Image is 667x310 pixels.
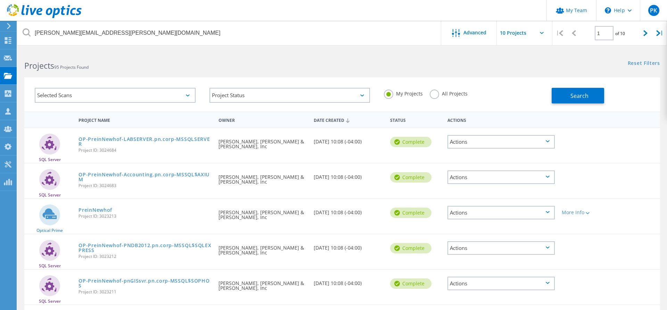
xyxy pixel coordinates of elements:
[605,7,611,14] svg: \n
[24,60,54,71] b: Projects
[615,31,625,36] span: of 10
[79,148,212,152] span: Project ID: 3024684
[209,88,370,103] div: Project Status
[430,90,468,96] label: All Projects
[79,278,212,288] a: OP-PreinNewhof-pnGISsvr.pn.corp-MSSQL$SOPHOS
[390,243,431,253] div: Complete
[310,270,387,293] div: [DATE] 10:08 (-04:00)
[390,137,431,147] div: Complete
[79,243,212,253] a: OP-PreinNewhof-PNDB2012.pn.corp-MSSQL$SQLEXPRESS
[570,92,588,100] span: Search
[215,128,311,156] div: [PERSON_NAME], [PERSON_NAME] & [PERSON_NAME], Inc
[387,113,444,126] div: Status
[447,206,555,219] div: Actions
[79,290,212,294] span: Project ID: 3023211
[447,277,555,290] div: Actions
[39,158,61,162] span: SQL Server
[79,184,212,188] span: Project ID: 3024683
[39,264,61,268] span: SQL Server
[390,172,431,183] div: Complete
[447,135,555,149] div: Actions
[215,199,311,227] div: [PERSON_NAME], [PERSON_NAME] & [PERSON_NAME], Inc
[17,21,442,45] input: Search projects by name, owner, ID, company, etc
[310,199,387,222] div: [DATE] 10:08 (-04:00)
[75,113,215,126] div: Project Name
[444,113,558,126] div: Actions
[310,128,387,151] div: [DATE] 10:08 (-04:00)
[390,278,431,289] div: Complete
[562,210,606,215] div: More Info
[39,299,61,303] span: SQL Server
[215,234,311,262] div: [PERSON_NAME], [PERSON_NAME] & [PERSON_NAME], Inc
[35,88,196,103] div: Selected Scans
[215,164,311,191] div: [PERSON_NAME], [PERSON_NAME] & [PERSON_NAME], Inc
[390,208,431,218] div: Complete
[79,137,212,146] a: OP-PreinNewhof-LABSERVER.pn.corp-MSSQLSERVER
[447,241,555,255] div: Actions
[79,214,212,218] span: Project ID: 3023213
[552,21,567,45] div: |
[215,113,311,126] div: Owner
[54,64,89,70] span: 95 Projects Found
[463,30,486,35] span: Advanced
[384,90,423,96] label: My Projects
[79,254,212,259] span: Project ID: 3023212
[552,88,604,103] button: Search
[215,270,311,298] div: [PERSON_NAME], [PERSON_NAME] & [PERSON_NAME], Inc
[650,8,657,13] span: PK
[79,208,112,212] a: PreinNewhof
[36,228,63,233] span: Optical Prime
[310,164,387,186] div: [DATE] 10:08 (-04:00)
[447,170,555,184] div: Actions
[628,61,660,67] a: Reset Filters
[310,234,387,257] div: [DATE] 10:08 (-04:00)
[653,21,667,45] div: |
[7,15,82,19] a: Live Optics Dashboard
[79,172,212,182] a: OP-PreinNewhof-Accounting.pn.corp-MSSQL$AXIUM
[310,113,387,126] div: Date Created
[39,193,61,197] span: SQL Server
